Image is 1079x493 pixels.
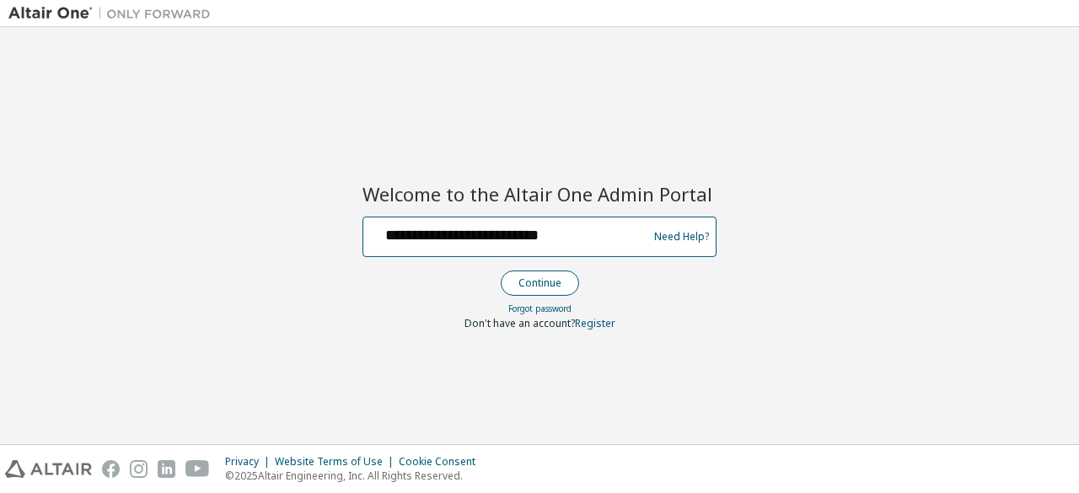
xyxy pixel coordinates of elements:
[654,236,709,237] a: Need Help?
[5,460,92,478] img: altair_logo.svg
[275,455,399,469] div: Website Terms of Use
[225,455,275,469] div: Privacy
[575,316,615,330] a: Register
[8,5,219,22] img: Altair One
[158,460,175,478] img: linkedin.svg
[501,271,579,296] button: Continue
[225,469,486,483] p: © 2025 Altair Engineering, Inc. All Rights Reserved.
[362,182,717,206] h2: Welcome to the Altair One Admin Portal
[464,316,575,330] span: Don't have an account?
[508,303,572,314] a: Forgot password
[130,460,148,478] img: instagram.svg
[102,460,120,478] img: facebook.svg
[185,460,210,478] img: youtube.svg
[399,455,486,469] div: Cookie Consent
